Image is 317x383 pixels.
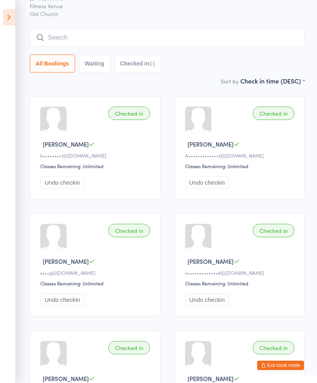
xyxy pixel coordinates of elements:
div: A•••••••••••••t@[DOMAIN_NAME] [185,152,297,159]
div: Checked in [253,341,294,354]
span: [PERSON_NAME] [43,257,89,265]
div: Classes Remaining: Unlimited [40,280,152,287]
div: Classes Remaining: Unlimited [40,163,152,169]
div: Checked in [253,224,294,237]
button: Undo checkin [185,176,229,189]
div: Checked in [108,224,150,237]
button: Undo checkin [40,176,85,189]
span: [PERSON_NAME] [187,374,234,383]
button: Undo checkin [185,294,229,306]
div: Classes Remaining: Unlimited [185,280,297,287]
div: Checked in [253,107,294,120]
div: Checked in [108,107,150,120]
div: Classes Remaining: Unlimited [185,163,297,169]
div: s•••g@[DOMAIN_NAME] [40,269,152,276]
span: [PERSON_NAME] [43,140,89,148]
button: Undo checkin [40,294,85,306]
span: Old Church [30,10,305,18]
div: k••••••••1@[DOMAIN_NAME] [40,152,152,159]
div: v•••••••••••••8@[DOMAIN_NAME] [185,269,297,276]
button: Waiting [79,54,110,73]
span: [PERSON_NAME] [187,140,234,148]
label: Sort by [221,77,239,85]
div: Check in time (DESC) [240,76,305,85]
input: Search [30,29,305,47]
button: All Bookings [30,54,75,73]
span: [PERSON_NAME] [187,257,234,265]
button: Checked in11 [114,54,161,73]
button: Exit kiosk mode [257,361,304,370]
span: [PERSON_NAME] [43,374,89,383]
div: Checked in [108,341,150,354]
div: 11 [149,60,155,67]
span: Fitness Venue [30,2,293,10]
